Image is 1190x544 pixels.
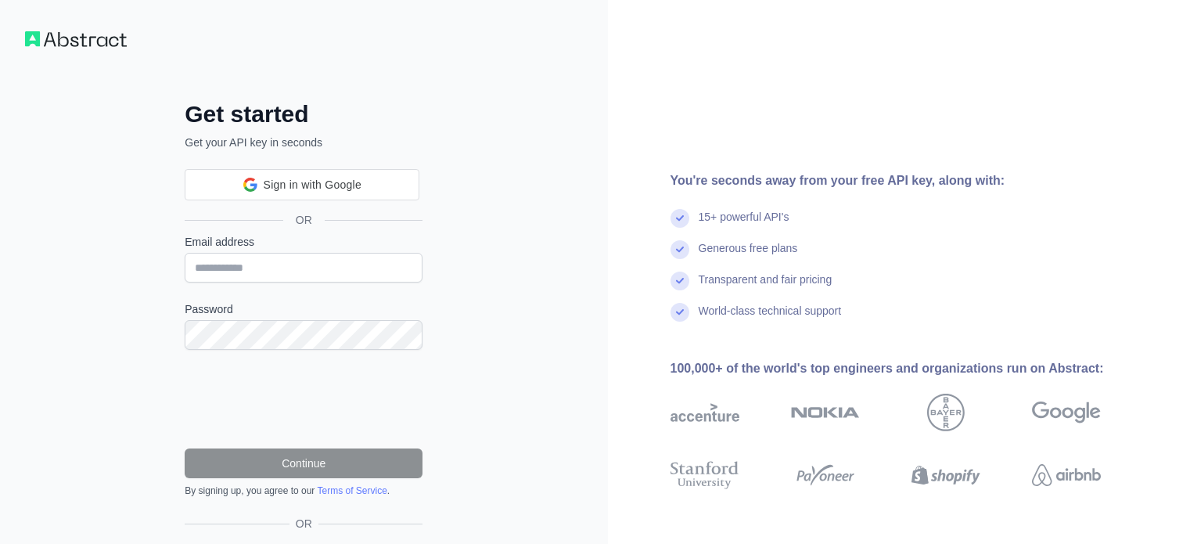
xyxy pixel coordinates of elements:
span: OR [283,212,325,228]
div: Generous free plans [699,240,798,272]
img: stanford university [670,458,739,492]
label: Email address [185,234,422,250]
span: Sign in with Google [264,177,361,193]
img: shopify [911,458,980,492]
img: payoneer [791,458,860,492]
div: Sign in with Google [185,169,419,200]
img: nokia [791,394,860,431]
div: 100,000+ of the world's top engineers and organizations run on Abstract: [670,359,1151,378]
div: Transparent and fair pricing [699,272,832,303]
h2: Get started [185,100,422,128]
img: Workflow [25,31,127,47]
img: check mark [670,240,689,259]
div: By signing up, you agree to our . [185,485,422,497]
img: google [1032,394,1101,431]
label: Password [185,301,422,317]
button: Continue [185,449,422,478]
div: World-class technical support [699,303,842,334]
div: 15+ powerful API's [699,209,789,240]
img: airbnb [1032,458,1101,492]
img: check mark [670,303,689,322]
img: check mark [670,272,689,290]
img: check mark [670,209,689,228]
span: OR [289,516,318,531]
a: Terms of Service [317,485,386,496]
p: Get your API key in seconds [185,135,422,150]
iframe: reCAPTCHA [185,369,422,430]
div: You're seconds away from your free API key, along with: [670,171,1151,190]
img: bayer [927,394,965,431]
img: accenture [670,394,739,431]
